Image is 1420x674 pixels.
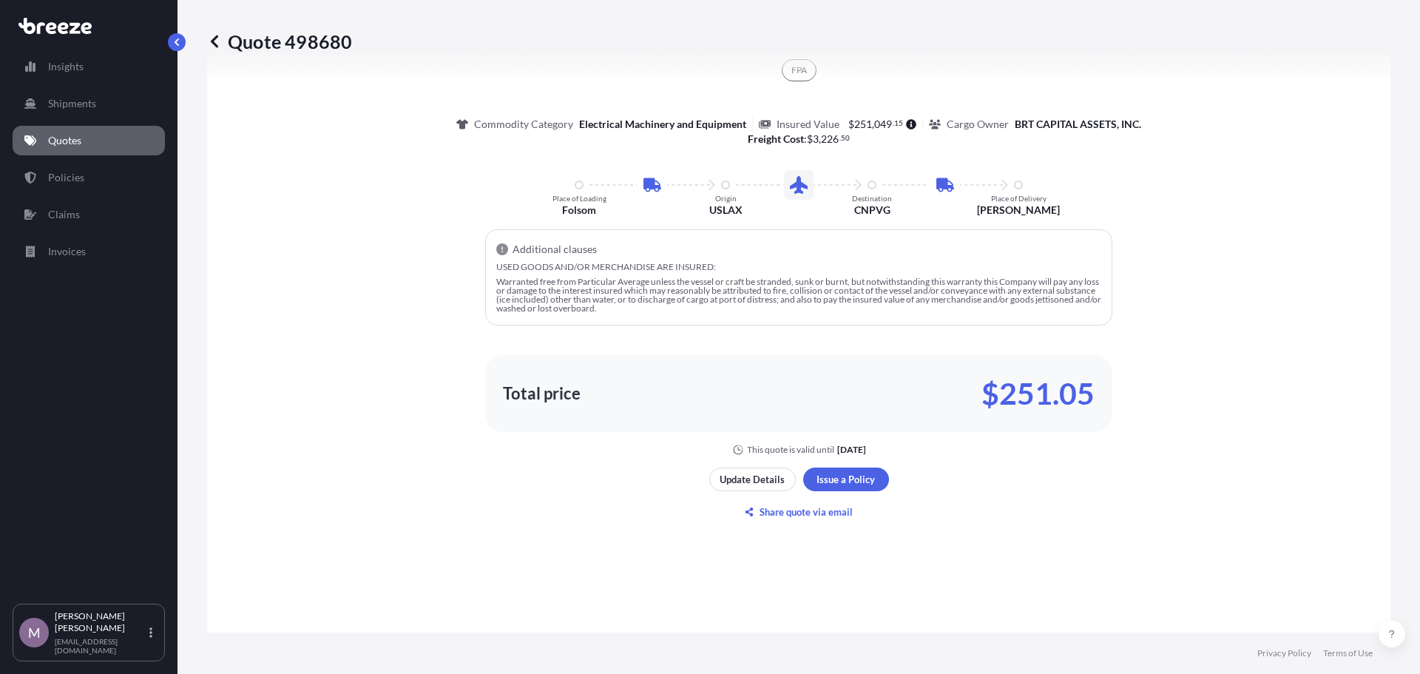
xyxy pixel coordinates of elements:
[709,203,743,218] p: USLAX
[55,637,146,655] p: [EMAIL_ADDRESS][DOMAIN_NAME]
[13,52,165,81] a: Insights
[48,59,84,74] p: Insights
[579,117,746,132] p: Electrical Machinery and Equipment
[1323,647,1373,659] a: Terms of Use
[13,163,165,192] a: Policies
[839,135,841,141] span: .
[13,126,165,155] a: Quotes
[947,117,1009,132] p: Cargo Owner
[893,121,894,126] span: .
[709,468,796,491] button: Update Details
[13,237,165,266] a: Invoices
[562,203,596,218] p: Folsom
[13,200,165,229] a: Claims
[813,134,819,144] span: 3
[48,170,84,185] p: Policies
[48,133,81,148] p: Quotes
[821,134,839,144] span: 226
[747,444,834,456] p: This quote is valid until
[854,203,890,218] p: CNPVG
[55,610,146,634] p: [PERSON_NAME] [PERSON_NAME]
[715,194,737,203] p: Origin
[207,30,352,53] p: Quote 498680
[720,472,785,487] p: Update Details
[816,472,875,487] p: Issue a Policy
[803,468,889,491] button: Issue a Policy
[552,194,606,203] p: Place of Loading
[841,135,850,141] span: 50
[709,500,889,524] button: Share quote via email
[852,194,892,203] p: Destination
[28,625,41,640] span: M
[977,203,1060,218] p: [PERSON_NAME]
[503,386,581,401] p: Total price
[874,119,892,129] span: 049
[48,96,96,111] p: Shipments
[496,263,1101,272] p: USED GOODS AND/OR MERCHANDISE ARE INSURED:
[1015,117,1141,132] p: BRT CAPITAL ASSETS, INC.
[474,117,573,132] p: Commodity Category
[760,505,853,519] p: Share quote via email
[513,242,597,257] p: Additional clauses
[991,194,1047,203] p: Place of Delivery
[807,134,813,144] span: $
[496,277,1101,313] p: Warranted free from Particular Average unless the vessel or craft be stranded, sunk or burnt, but...
[854,119,872,129] span: 251
[837,444,866,456] p: [DATE]
[48,207,80,222] p: Claims
[872,119,874,129] span: ,
[748,132,804,145] b: Freight Cost
[48,244,86,259] p: Invoices
[819,134,821,144] span: ,
[1257,647,1311,659] a: Privacy Policy
[848,119,854,129] span: $
[748,132,851,146] p: :
[13,89,165,118] a: Shipments
[777,117,839,132] p: Insured Value
[981,382,1095,405] p: $251.05
[894,121,903,126] span: 15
